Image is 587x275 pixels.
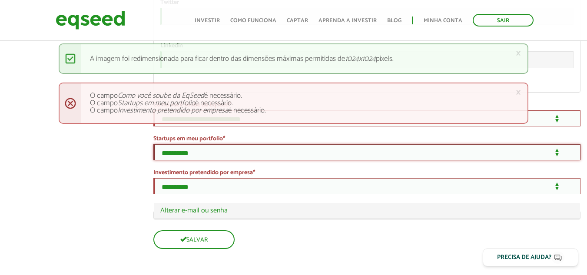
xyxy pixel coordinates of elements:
a: Minha conta [424,18,462,23]
em: Investimento pretendido por empresa [118,104,228,116]
label: Startups em meu portfolio [153,136,225,142]
a: Investir [195,18,220,23]
div: A imagem foi redimensionada para ficar dentro das dimensões máximas permitidas de pixels. [59,43,528,74]
li: O campo é necessário. [90,107,510,114]
em: Startups em meu portfolio [118,97,195,109]
a: Captar [287,18,308,23]
em: Como você soube da EqSeed [118,89,204,102]
li: O campo é necessário. [90,99,510,107]
a: Alterar e-mail ou senha [160,207,574,214]
img: EqSeed [56,9,125,32]
a: Aprenda a investir [318,18,377,23]
li: O campo é necessário. [90,92,510,99]
span: Este campo é obrigatório. [253,168,255,178]
em: 1024x1024 [345,53,376,65]
a: Blog [387,18,401,23]
a: × [516,88,521,97]
span: Este campo é obrigatório. [223,134,225,144]
a: × [516,49,521,58]
a: Sair [473,14,534,27]
a: Como funciona [230,18,276,23]
button: Salvar [153,230,235,249]
label: Investimento pretendido por empresa [153,170,255,176]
